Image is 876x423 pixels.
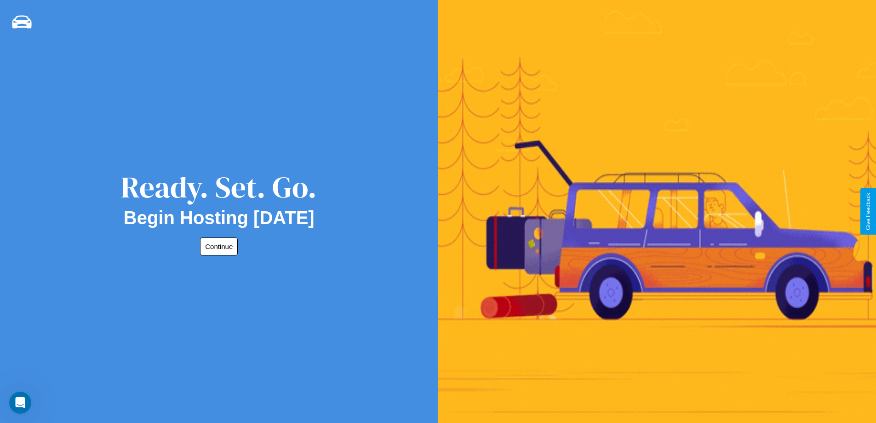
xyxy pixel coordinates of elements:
div: Give Feedback [865,193,871,230]
h2: Begin Hosting [DATE] [124,208,315,228]
div: Ready. Set. Go. [121,167,317,208]
button: Continue [200,238,238,255]
iframe: Intercom live chat [9,392,31,414]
